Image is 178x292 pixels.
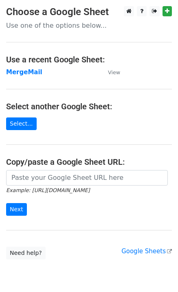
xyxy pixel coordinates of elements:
a: Select... [6,117,37,130]
p: Use one of the options below... [6,21,172,30]
a: View [100,69,120,76]
h4: Use a recent Google Sheet: [6,55,172,64]
input: Next [6,203,27,216]
h4: Copy/paste a Google Sheet URL: [6,157,172,167]
small: Example: [URL][DOMAIN_NAME] [6,187,90,193]
input: Paste your Google Sheet URL here [6,170,168,186]
a: MergeMail [6,69,42,76]
a: Need help? [6,247,46,259]
h3: Choose a Google Sheet [6,6,172,18]
a: Google Sheets [121,248,172,255]
small: View [108,69,120,75]
h4: Select another Google Sheet: [6,102,172,111]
